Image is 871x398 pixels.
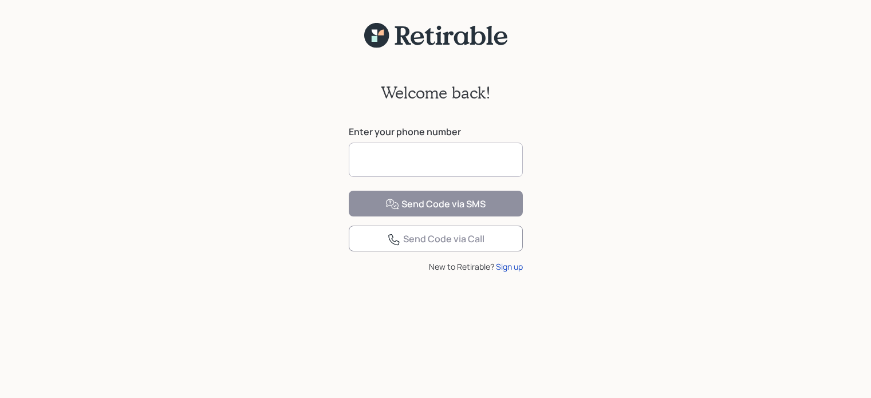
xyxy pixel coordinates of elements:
[381,83,491,103] h2: Welcome back!
[387,233,484,246] div: Send Code via Call
[496,261,523,273] div: Sign up
[349,261,523,273] div: New to Retirable?
[349,226,523,251] button: Send Code via Call
[349,125,523,138] label: Enter your phone number
[349,191,523,216] button: Send Code via SMS
[385,198,486,211] div: Send Code via SMS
